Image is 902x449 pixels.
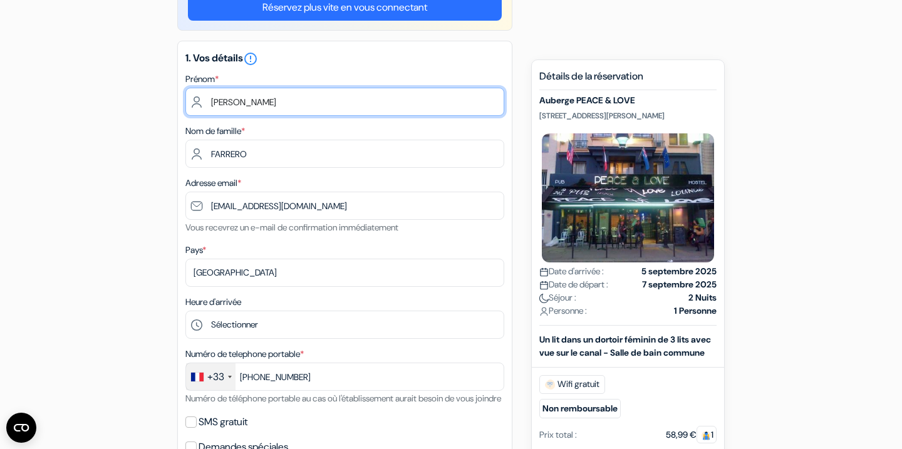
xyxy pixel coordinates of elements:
[539,278,608,291] span: Date de départ :
[185,393,501,404] small: Numéro de téléphone portable au cas où l'établissement aurait besoin de vous joindre
[539,111,717,121] p: [STREET_ADDRESS][PERSON_NAME]
[207,369,224,384] div: +33
[688,291,717,304] strong: 2 Nuits
[545,379,555,390] img: free_wifi.svg
[185,363,504,391] input: 6 12 34 56 78
[539,281,549,290] img: calendar.svg
[697,426,717,443] span: 1
[185,192,504,220] input: Entrer adresse e-mail
[539,265,604,278] span: Date d'arrivée :
[539,307,549,316] img: user_icon.svg
[642,278,717,291] strong: 7 septembre 2025
[539,428,577,441] div: Prix total :
[185,140,504,168] input: Entrer le nom de famille
[539,399,621,418] small: Non remboursable
[539,267,549,277] img: calendar.svg
[539,375,605,394] span: Wifi gratuit
[185,51,504,66] h5: 1. Vos détails
[6,413,36,443] button: Ouvrir le widget CMP
[186,363,236,390] div: France: +33
[199,413,247,431] label: SMS gratuit
[539,294,549,303] img: moon.svg
[641,265,717,278] strong: 5 septembre 2025
[539,70,717,90] h5: Détails de la réservation
[185,296,241,309] label: Heure d'arrivée
[185,88,504,116] input: Entrez votre prénom
[185,73,219,86] label: Prénom
[185,244,206,257] label: Pays
[243,51,258,66] i: error_outline
[539,334,711,358] b: Un lit dans un dortoir féminin de 3 lits avec vue sur le canal - Salle de bain commune
[185,125,245,138] label: Nom de famille
[702,431,711,440] img: guest.svg
[185,177,241,190] label: Adresse email
[185,348,304,361] label: Numéro de telephone portable
[666,428,717,441] div: 58,99 €
[243,51,258,65] a: error_outline
[539,95,717,106] h5: Auberge PEACE & LOVE
[539,304,587,317] span: Personne :
[185,222,398,233] small: Vous recevrez un e-mail de confirmation immédiatement
[674,304,717,317] strong: 1 Personne
[539,291,576,304] span: Séjour :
